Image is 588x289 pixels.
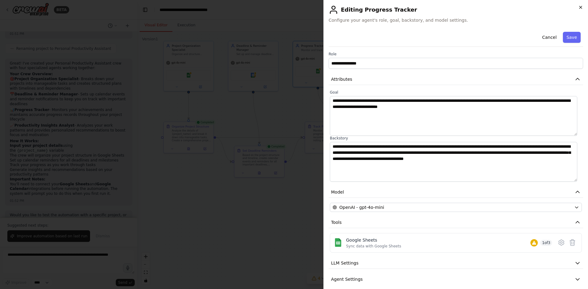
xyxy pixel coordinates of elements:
span: LLM Settings [331,260,359,266]
span: Agent Settings [331,276,363,282]
button: Configure tool [556,237,567,248]
img: Google Sheets [334,238,342,247]
button: Cancel [538,32,560,43]
div: Sync data with Google Sheets [346,244,401,249]
span: OpenAI - gpt-4o-mini [339,204,384,210]
span: Attributes [331,76,352,82]
div: Google Sheets [346,237,401,243]
span: 1 of 3 [540,240,552,246]
span: Model [331,189,344,195]
span: Configure your agent's role, goal, backstory, and model settings. [329,17,583,23]
button: LLM Settings [329,258,583,269]
button: Model [329,187,583,198]
label: Role [329,52,583,57]
button: Tools [329,217,583,228]
button: Delete tool [567,237,578,248]
button: Attributes [329,74,583,85]
button: OpenAI - gpt-4o-mini [330,203,582,212]
button: Save [563,32,581,43]
span: Tools [331,219,342,225]
h2: Editing Progress Tracker [329,5,583,15]
label: Goal [330,90,582,95]
label: Backstory [330,136,582,141]
button: Agent Settings [329,274,583,285]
